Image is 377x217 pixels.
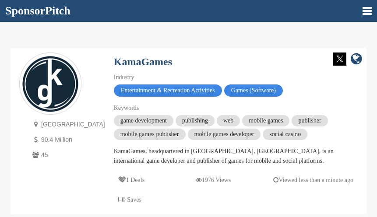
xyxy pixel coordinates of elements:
a: company link [351,52,362,67]
p: 0 Saves [118,194,141,205]
span: mobile games developer [188,129,261,140]
p: 90.4 Million [30,134,105,145]
span: Entertainment & Recreation Activities [114,84,222,97]
span: web [217,115,240,126]
p: 45 [30,150,105,161]
span: publishing [176,115,215,126]
span: Games (Software) [224,84,283,97]
p: [GEOGRAPHIC_DATA] [30,119,105,130]
span: publisher [292,115,328,126]
img: Twitter white [333,52,346,66]
div: Industry [114,73,358,82]
span: social casino [263,129,307,140]
div: Keywords [114,103,358,113]
p: Viewed less than a minute ago [273,175,353,185]
div: KamaGames, headquartered in [GEOGRAPHIC_DATA], [GEOGRAPHIC_DATA], is an international game develo... [114,147,358,166]
span: mobile games publisher [114,129,186,140]
p: 1976 Views [196,175,231,185]
p: 1 Deals [118,175,144,185]
a: KamaGames [114,56,172,67]
span: game development [114,115,173,126]
span: mobile games [242,115,289,126]
img: Sponsorpitch & KamaGames [20,53,81,115]
a: SponsorPitch [5,5,70,17]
